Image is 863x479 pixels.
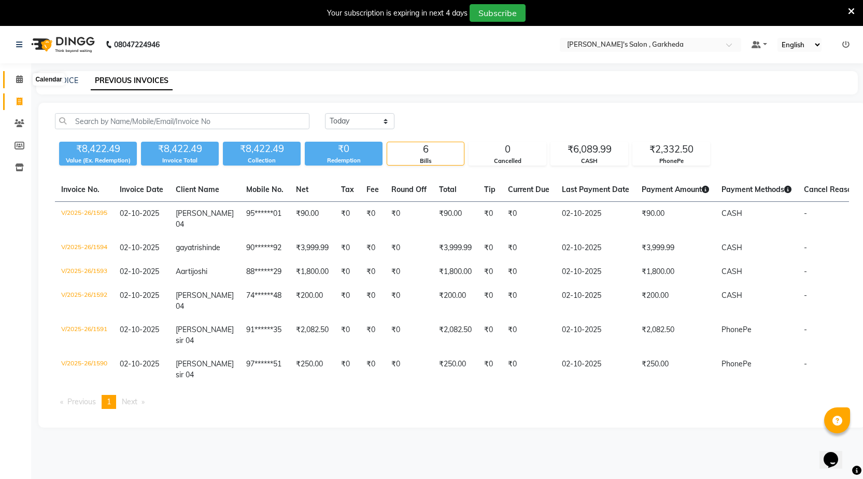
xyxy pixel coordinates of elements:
td: ₹2,082.50 [635,318,715,352]
span: 02-10-2025 [120,291,159,300]
span: CASH [721,267,742,276]
span: Fee [366,185,379,194]
span: 02-10-2025 [120,267,159,276]
div: 0 [469,142,546,157]
span: PhonePe [721,325,752,334]
div: ₹0 [305,142,383,156]
td: V/2025-26/1591 [55,318,114,352]
td: ₹0 [360,284,385,318]
span: 1 [107,397,111,406]
td: ₹0 [502,202,556,237]
span: 02-10-2025 [120,209,159,218]
span: Invoice Date [120,185,163,194]
td: ₹0 [335,260,360,284]
div: ₹6,089.99 [551,142,628,157]
span: Invoice No. [61,185,100,194]
input: Search by Name/Mobile/Email/Invoice No [55,113,309,129]
td: ₹3,999.99 [635,236,715,260]
td: ₹2,082.50 [290,318,335,352]
td: ₹0 [385,260,433,284]
div: CASH [551,157,628,166]
td: 02-10-2025 [556,318,635,352]
td: ₹0 [335,352,360,387]
td: ₹90.00 [433,202,478,237]
td: ₹0 [502,260,556,284]
td: ₹0 [385,236,433,260]
td: ₹250.00 [290,352,335,387]
td: ₹200.00 [433,284,478,318]
td: ₹0 [385,284,433,318]
span: [PERSON_NAME] sir 04 [176,359,234,379]
td: 02-10-2025 [556,284,635,318]
span: - [804,325,807,334]
td: ₹0 [360,318,385,352]
span: Net [296,185,308,194]
td: ₹250.00 [433,352,478,387]
span: Current Due [508,185,549,194]
span: Tax [341,185,354,194]
td: ₹1,800.00 [635,260,715,284]
span: Total [439,185,457,194]
span: [PERSON_NAME] sir 04 [176,325,234,345]
div: Redemption [305,156,383,165]
nav: Pagination [55,395,849,409]
span: Round Off [391,185,427,194]
td: ₹250.00 [635,352,715,387]
div: ₹8,422.49 [223,142,301,156]
b: 08047224946 [114,30,160,59]
td: ₹0 [385,318,433,352]
td: ₹0 [335,284,360,318]
td: V/2025-26/1594 [55,236,114,260]
td: V/2025-26/1590 [55,352,114,387]
div: 6 [387,142,464,157]
td: V/2025-26/1593 [55,260,114,284]
a: PREVIOUS INVOICES [91,72,173,90]
td: ₹0 [502,318,556,352]
div: Invoice Total [141,156,219,165]
span: gayatri [176,243,199,252]
td: ₹0 [478,352,502,387]
td: 02-10-2025 [556,202,635,237]
span: [PERSON_NAME] 04 [176,291,234,311]
td: ₹200.00 [290,284,335,318]
td: ₹0 [478,318,502,352]
div: Collection [223,156,301,165]
td: 02-10-2025 [556,260,635,284]
iframe: chat widget [819,437,853,469]
span: - [804,267,807,276]
td: ₹200.00 [635,284,715,318]
span: Payment Amount [642,185,709,194]
td: 02-10-2025 [556,236,635,260]
td: ₹1,800.00 [290,260,335,284]
span: - [804,243,807,252]
td: ₹0 [502,352,556,387]
span: Aarti [176,267,192,276]
span: Mobile No. [246,185,284,194]
span: Payment Methods [721,185,791,194]
span: CASH [721,243,742,252]
span: Cancel Reason [804,185,856,194]
span: PhonePe [721,359,752,368]
div: ₹2,332.50 [633,142,710,157]
td: ₹0 [385,352,433,387]
div: ₹8,422.49 [59,142,137,156]
td: ₹1,800.00 [433,260,478,284]
span: - [804,209,807,218]
td: ₹0 [360,202,385,237]
td: ₹90.00 [290,202,335,237]
td: 02-10-2025 [556,352,635,387]
td: ₹0 [385,202,433,237]
span: CASH [721,209,742,218]
td: V/2025-26/1595 [55,202,114,237]
td: ₹0 [478,202,502,237]
td: ₹2,082.50 [433,318,478,352]
span: 02-10-2025 [120,359,159,368]
span: - [804,359,807,368]
div: Calendar [33,73,64,86]
div: PhonePe [633,157,710,166]
div: Cancelled [469,157,546,166]
span: Previous [67,397,96,406]
td: ₹90.00 [635,202,715,237]
img: logo [26,30,97,59]
td: ₹0 [502,236,556,260]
